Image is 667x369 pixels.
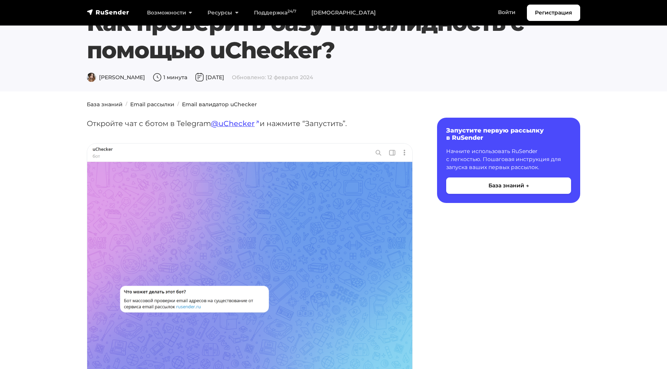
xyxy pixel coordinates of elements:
[527,5,580,21] a: Регистрация
[139,5,200,21] a: Возможности
[490,5,523,20] a: Войти
[87,9,580,64] h1: Как проверить базу на валидность с помощью uChecker?
[446,177,571,194] button: База знаний →
[246,5,304,21] a: Поддержка24/7
[211,119,260,128] a: @uChecker
[153,74,187,81] span: 1 минута
[87,8,129,16] img: RuSender
[195,73,204,82] img: Дата публикации
[200,5,246,21] a: Ресурсы
[446,147,571,171] p: Начните использовать RuSender с легкостью. Пошаговая инструкция для запуска ваших первых рассылок.
[130,101,174,108] a: Email рассылки
[446,127,571,141] h6: Запустите первую рассылку в RuSender
[437,118,580,203] a: Запустите первую рассылку в RuSender Начните использовать RuSender с легкостью. Пошаговая инструк...
[87,118,413,129] p: Откройте чат с ботом в Telegram и нажмите “Запустить”.
[153,73,162,82] img: Время чтения
[182,101,257,108] a: Email валидатор uChecker
[232,74,313,81] span: Обновлено: 12 февраля 2024
[87,74,145,81] span: [PERSON_NAME]
[195,74,224,81] span: [DATE]
[87,101,123,108] a: База знаний
[82,101,585,109] nav: breadcrumb
[304,5,383,21] a: [DEMOGRAPHIC_DATA]
[287,9,296,14] sup: 24/7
